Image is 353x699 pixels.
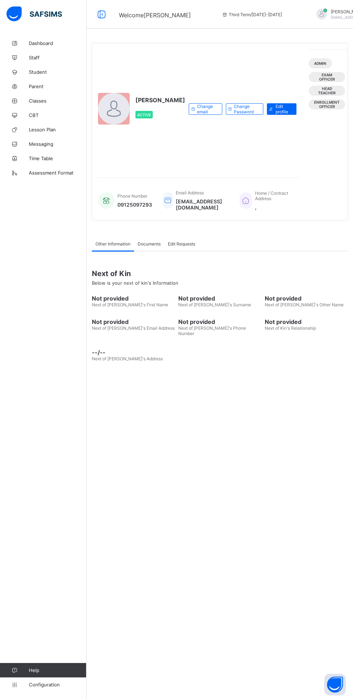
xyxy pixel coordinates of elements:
span: Change Password [234,104,258,114]
span: Next of Kin [92,269,348,278]
span: Change email [197,104,216,114]
span: Edit profile [276,104,291,114]
span: Time Table [29,155,86,161]
span: Configuration [29,682,86,687]
button: Open asap [324,674,346,695]
span: Below is your next of kin's Information [92,280,178,286]
span: [PERSON_NAME] [135,96,185,104]
span: Next of Kin's Relationship [265,325,316,331]
span: Messaging [29,141,86,147]
span: Help [29,667,86,673]
span: Not provided [178,318,261,325]
span: session/term information [222,12,282,17]
span: Lesson Plan [29,127,86,132]
span: --/-- [92,349,175,356]
span: Classes [29,98,86,104]
span: CBT [29,112,86,118]
span: Admin [314,61,326,66]
span: Documents [138,241,161,247]
span: Email Address [176,190,204,195]
span: Phone Number [117,193,147,199]
span: Enrollment Officer [314,100,340,109]
span: Parent [29,84,86,89]
span: Student [29,69,86,75]
span: Next of [PERSON_NAME]'s Surname [178,302,251,307]
span: [EMAIL_ADDRESS][DOMAIN_NAME] [176,198,229,211]
span: Not provided [178,295,261,302]
span: Assessment Format [29,170,86,176]
span: Next of [PERSON_NAME]'s Address [92,356,163,361]
span: Not provided [265,318,348,325]
span: , [255,204,293,210]
span: Exam Officer [314,73,340,81]
span: Head Teacher [314,86,340,95]
span: Next of [PERSON_NAME]'s Other Name [265,302,344,307]
span: Next of [PERSON_NAME]'s First Name [92,302,168,307]
span: Other Information [95,241,130,247]
span: Edit Requests [168,241,195,247]
img: safsims [6,6,62,22]
span: Not provided [265,295,348,302]
span: Active [137,113,151,117]
span: Dashboard [29,40,86,46]
span: Next of [PERSON_NAME]'s Phone Number [178,325,246,336]
span: Next of [PERSON_NAME]'s Email Address [92,325,175,331]
span: Not provided [92,295,175,302]
span: 09125097293 [117,202,152,208]
span: Staff [29,55,86,60]
span: Not provided [92,318,175,325]
span: Welcome [PERSON_NAME] [119,12,191,19]
span: Home / Contract Address [255,190,288,201]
